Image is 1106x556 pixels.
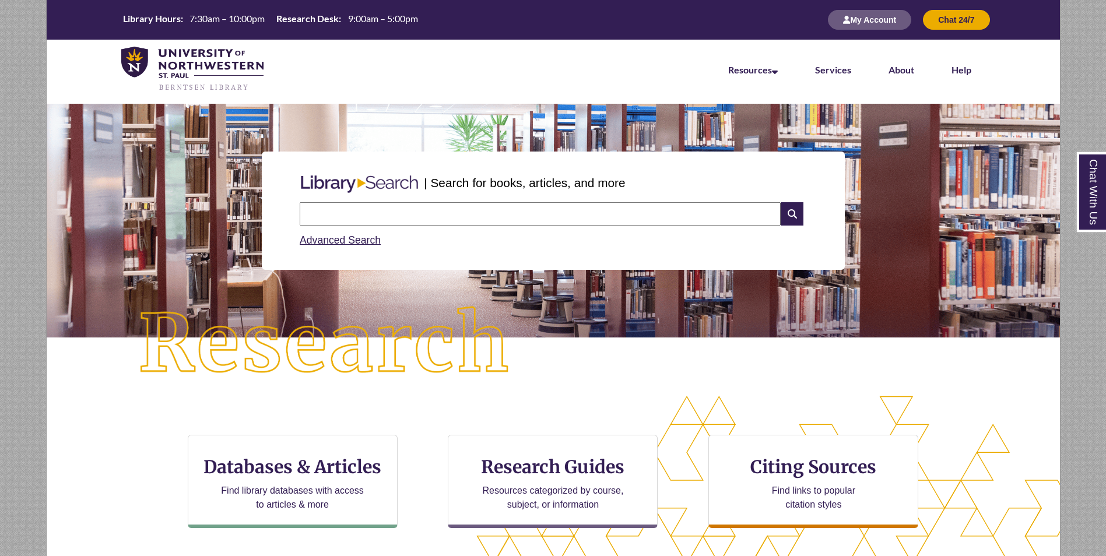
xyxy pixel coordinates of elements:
span: 7:30am – 10:00pm [189,13,265,24]
a: Hours Today [118,12,423,28]
a: Chat 24/7 [923,15,989,24]
th: Library Hours: [118,12,185,25]
a: Services [815,64,851,75]
table: Hours Today [118,12,423,27]
p: Resources categorized by course, subject, or information [477,484,629,512]
h3: Citing Sources [743,456,885,478]
i: Search [781,202,803,226]
a: About [889,64,914,75]
p: Find library databases with access to articles & more [216,484,368,512]
span: 9:00am – 5:00pm [348,13,418,24]
h3: Databases & Articles [198,456,388,478]
a: Help [951,64,971,75]
img: UNWSP Library Logo [121,47,264,92]
button: Chat 24/7 [923,10,989,30]
p: | Search for books, articles, and more [424,174,625,192]
img: Libary Search [295,171,424,198]
img: Research [97,265,553,424]
a: Citing Sources Find links to popular citation styles [708,435,918,528]
a: My Account [828,15,911,24]
a: Advanced Search [300,234,381,246]
button: My Account [828,10,911,30]
th: Research Desk: [272,12,343,25]
p: Find links to popular citation styles [757,484,870,512]
a: Resources [728,64,778,75]
a: Research Guides Resources categorized by course, subject, or information [448,435,658,528]
a: Databases & Articles Find library databases with access to articles & more [188,435,398,528]
h3: Research Guides [458,456,648,478]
